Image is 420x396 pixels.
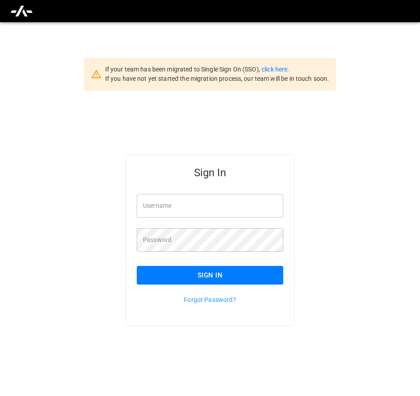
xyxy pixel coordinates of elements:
[137,295,283,304] p: Forgot Password?
[137,266,283,285] button: Sign In
[262,66,289,73] a: click here.
[105,66,262,73] span: If your team has been migrated to Single Sign On (SSO),
[105,75,329,82] span: If you have not yet started the migration process, our team will be in touch soon.
[137,166,283,180] h5: Sign In
[10,3,33,20] img: ampcontrol.io logo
